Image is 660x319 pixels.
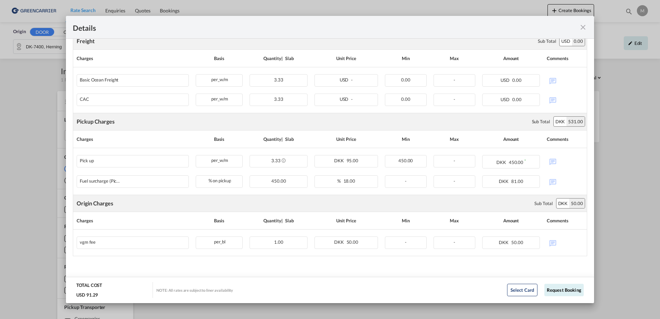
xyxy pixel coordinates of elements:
[524,158,526,163] sup: Minimum amount
[77,215,188,226] div: Charges
[560,36,572,46] div: USD
[80,97,89,102] div: CAC
[271,178,286,184] span: 450.00
[554,117,567,126] div: DKK
[569,199,585,208] div: 50.00
[496,159,508,165] span: DKK
[405,239,407,245] span: -
[499,178,510,184] span: DKK
[499,240,510,245] span: DKK
[572,36,585,46] div: 0.00
[511,240,523,245] span: 50.00
[501,77,511,83] span: USD
[334,158,346,163] span: DKK
[196,155,243,164] div: per_w/m
[454,239,455,245] span: -
[534,200,552,206] div: Sub Total
[385,53,427,64] div: Min
[532,118,550,125] div: Sub Total
[343,178,356,184] span: 18.00
[196,215,243,226] div: Basis
[77,118,115,125] div: Pickup Charges
[77,134,188,144] div: Charges
[337,178,342,184] span: %
[511,178,523,184] span: 81.00
[351,77,353,83] span: -
[543,212,586,230] th: Comments
[579,23,587,31] md-icon: icon-close fg-AAA8AD m-0 cursor
[405,178,407,184] span: -
[196,75,243,83] div: per_w/m
[501,97,511,102] span: USD
[77,37,94,45] div: Freight
[196,237,243,245] div: per_bl
[334,239,346,245] span: DKK
[196,134,243,144] div: Basis
[434,215,475,226] div: Max
[482,215,540,226] div: Amount
[401,77,410,83] span: 0.00
[385,134,427,144] div: Min
[274,77,283,83] span: 3.33
[347,158,359,163] span: 95.00
[76,282,102,292] div: TOTAL COST
[351,96,353,102] span: -
[556,199,570,208] div: DKK
[156,288,233,293] div: NOTE: All rates are subject to liner availability
[250,215,308,226] div: Quantity | Slab
[73,23,536,31] div: Details
[314,53,378,64] div: Unit Price
[250,53,308,64] div: Quantity | Slab
[547,94,583,106] div: No Comments Available
[547,74,583,86] div: No Comments Available
[547,236,583,249] div: No Comments Available
[547,155,583,167] div: No Comments Available
[80,240,95,245] div: vgm fee
[271,158,281,163] span: 3.33
[398,158,413,163] span: 450.00
[340,96,350,102] span: USD
[434,53,475,64] div: Max
[80,158,94,163] div: Pick up
[544,284,584,296] button: Request Booking
[509,159,523,165] span: 450.00
[314,215,378,226] div: Unit Price
[566,117,584,126] div: 531.00
[77,200,113,207] div: Origin Charges
[274,96,283,102] span: 3.33
[347,239,359,245] span: 50.00
[454,178,455,184] span: -
[543,50,586,67] th: Comments
[434,134,475,144] div: Max
[314,134,378,144] div: Unit Price
[196,94,243,103] div: per_w/m
[274,239,283,245] span: 1.00
[454,158,455,163] span: -
[77,53,188,64] div: Charges
[482,53,540,64] div: Amount
[385,215,427,226] div: Min
[538,38,556,44] div: Sub Total
[196,53,243,64] div: Basis
[340,77,350,83] span: USD
[512,77,522,83] span: 0.00
[76,292,98,298] div: USD 91.29
[543,130,586,148] th: Comments
[196,176,243,184] div: % on pickup
[250,134,308,144] div: Quantity | Slab
[454,96,455,102] span: -
[512,97,522,102] span: 0.00
[547,175,583,187] div: No Comments Available
[401,96,410,102] span: 0.00
[507,284,537,296] button: Select Card
[454,77,455,83] span: -
[482,134,540,144] div: Amount
[80,77,118,83] div: Basic Ocean Freight
[80,178,121,184] div: Fuel surcharge (Pick up)
[66,16,594,303] md-dialog: Pickup Door ...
